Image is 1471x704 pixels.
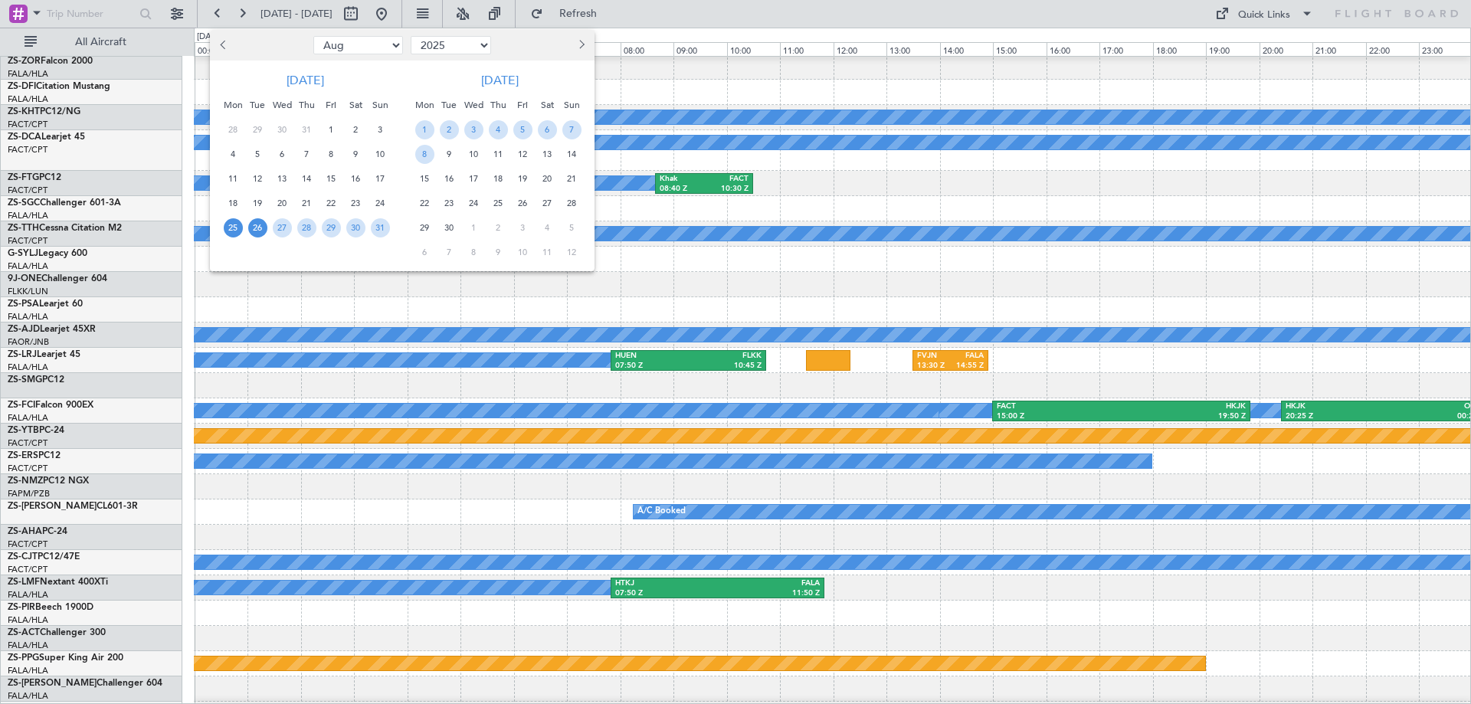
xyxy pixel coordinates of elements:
div: 10-9-2025 [461,142,486,166]
div: 13-8-2025 [270,166,294,191]
div: 19-9-2025 [510,166,535,191]
div: 11-10-2025 [535,240,559,264]
div: 15-8-2025 [319,166,343,191]
span: 25 [224,218,243,237]
div: 19-8-2025 [245,191,270,215]
span: 8 [415,145,434,164]
div: 7-10-2025 [437,240,461,264]
span: 6 [273,145,292,164]
div: 9-8-2025 [343,142,368,166]
span: 26 [513,194,532,213]
div: 27-8-2025 [270,215,294,240]
span: 22 [322,194,341,213]
span: 8 [464,243,483,262]
div: 10-8-2025 [368,142,392,166]
span: 6 [415,243,434,262]
span: 10 [464,145,483,164]
div: 6-8-2025 [270,142,294,166]
div: Wed [461,93,486,117]
span: 1 [322,120,341,139]
span: 12 [248,169,267,188]
span: 24 [464,194,483,213]
div: 9-9-2025 [437,142,461,166]
span: 2 [440,120,459,139]
span: 27 [538,194,557,213]
span: 28 [297,218,316,237]
span: 4 [538,218,557,237]
span: 8 [322,145,341,164]
div: 7-9-2025 [559,117,584,142]
span: 5 [562,218,582,237]
span: 20 [538,169,557,188]
div: 21-9-2025 [559,166,584,191]
span: 3 [371,120,390,139]
span: 10 [371,145,390,164]
div: 31-7-2025 [294,117,319,142]
div: 5-10-2025 [559,215,584,240]
div: Mon [412,93,437,117]
span: 18 [224,194,243,213]
div: 22-9-2025 [412,191,437,215]
div: 16-8-2025 [343,166,368,191]
span: 5 [513,120,532,139]
div: 25-8-2025 [221,215,245,240]
div: 18-8-2025 [221,191,245,215]
div: 2-9-2025 [437,117,461,142]
span: 31 [297,120,316,139]
div: 20-9-2025 [535,166,559,191]
span: 2 [346,120,365,139]
div: 14-8-2025 [294,166,319,191]
span: 22 [415,194,434,213]
span: 29 [322,218,341,237]
button: Previous month [216,33,233,57]
div: 14-9-2025 [559,142,584,166]
div: 10-10-2025 [510,240,535,264]
span: 2 [489,218,508,237]
div: 23-8-2025 [343,191,368,215]
div: Thu [294,93,319,117]
span: 29 [248,120,267,139]
div: 4-9-2025 [486,117,510,142]
div: Tue [437,93,461,117]
div: 31-8-2025 [368,215,392,240]
span: 23 [346,194,365,213]
span: 27 [273,218,292,237]
span: 10 [513,243,532,262]
div: Fri [319,93,343,117]
div: 3-9-2025 [461,117,486,142]
span: 18 [489,169,508,188]
div: 1-10-2025 [461,215,486,240]
div: 30-7-2025 [270,117,294,142]
div: 1-9-2025 [412,117,437,142]
div: 4-10-2025 [535,215,559,240]
span: 19 [248,194,267,213]
div: Thu [486,93,510,117]
span: 9 [489,243,508,262]
span: 30 [346,218,365,237]
span: 11 [489,145,508,164]
span: 11 [224,169,243,188]
div: 16-9-2025 [437,166,461,191]
div: 24-8-2025 [368,191,392,215]
div: 18-9-2025 [486,166,510,191]
div: Sun [368,93,392,117]
div: 6-10-2025 [412,240,437,264]
span: 30 [273,120,292,139]
span: 3 [513,218,532,237]
div: 21-8-2025 [294,191,319,215]
div: 26-9-2025 [510,191,535,215]
div: Sat [535,93,559,117]
span: 16 [440,169,459,188]
span: 9 [346,145,365,164]
span: 9 [440,145,459,164]
div: Tue [245,93,270,117]
span: 6 [538,120,557,139]
div: 22-8-2025 [319,191,343,215]
div: 27-9-2025 [535,191,559,215]
div: 12-9-2025 [510,142,535,166]
div: 13-9-2025 [535,142,559,166]
span: 7 [562,120,582,139]
div: 5-9-2025 [510,117,535,142]
div: 17-8-2025 [368,166,392,191]
div: 28-9-2025 [559,191,584,215]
